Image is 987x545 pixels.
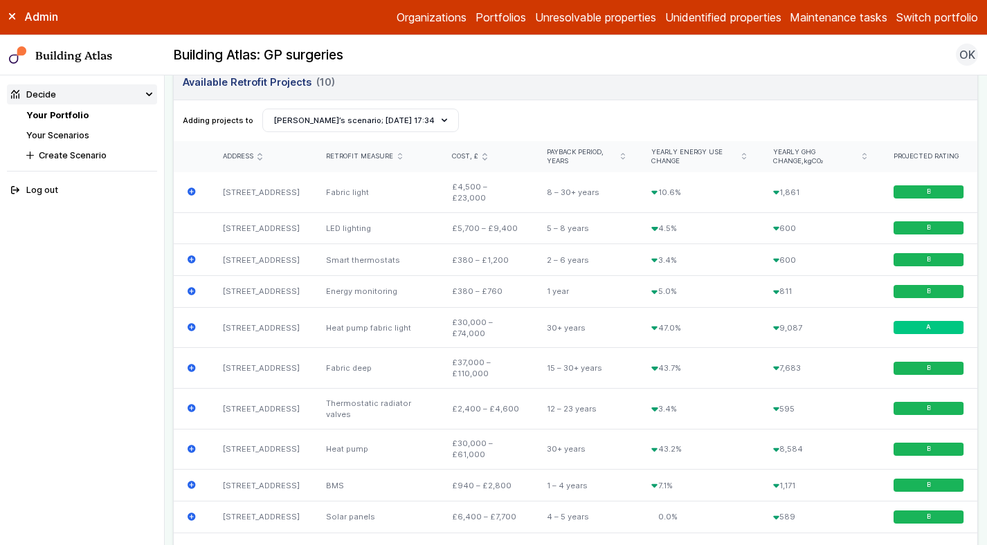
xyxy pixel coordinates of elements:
h3: Available Retrofit Projects [183,75,334,90]
div: 600 [759,212,880,244]
div: £380 – £760 [439,276,534,308]
span: B [927,364,931,373]
div: Thermostatic radiator valves [313,389,439,429]
div: [STREET_ADDRESS] [210,244,313,276]
span: B [927,255,931,264]
div: £6,400 – £7,700 [439,501,534,533]
a: Maintenance tasks [790,9,887,26]
a: Organizations [397,9,467,26]
div: 811 [759,276,880,308]
div: [STREET_ADDRESS] [210,389,313,429]
button: OK [956,44,978,66]
div: [STREET_ADDRESS] [210,212,313,244]
button: Create Scenario [22,145,157,165]
span: Payback period, years [547,148,616,166]
div: 8 – 30+ years [534,172,638,212]
div: [STREET_ADDRESS] [210,172,313,212]
a: Unresolvable properties [535,9,656,26]
span: B [927,481,931,490]
div: 43.7% [638,348,759,389]
a: Unidentified properties [665,9,781,26]
div: £2,400 – £4,600 [439,389,534,429]
div: £380 – £1,200 [439,244,534,276]
div: 595 [759,389,880,429]
div: [STREET_ADDRESS] [210,429,313,470]
a: Your Portfolio [26,110,89,120]
div: LED lighting [313,212,439,244]
div: 600 [759,244,880,276]
div: 47.0% [638,307,759,348]
div: 0.0% [638,501,759,533]
div: Smart thermostats [313,244,439,276]
div: [STREET_ADDRESS] [210,501,313,533]
div: 8,584 [759,429,880,470]
div: Projected rating [894,152,964,161]
div: £4,500 – £23,000 [439,172,534,212]
div: 5 – 8 years [534,212,638,244]
div: £30,000 – £74,000 [439,307,534,348]
div: 1,861 [759,172,880,212]
div: £940 – £2,800 [439,470,534,501]
div: Heat pump fabric light [313,307,439,348]
span: (10) [316,75,335,90]
span: A [926,323,931,332]
div: [STREET_ADDRESS] [210,348,313,389]
div: £30,000 – £61,000 [439,429,534,470]
summary: Decide [7,84,157,104]
span: Retrofit measure [326,152,393,161]
div: 7,683 [759,348,880,389]
div: £5,700 – £9,400 [439,212,534,244]
div: 3.4% [638,389,759,429]
div: 30+ years [534,429,638,470]
div: Fabric deep [313,348,439,389]
div: 1 year [534,276,638,308]
button: [PERSON_NAME]’s scenario; [DATE] 17:34 [262,109,459,132]
span: Yearly energy use change [651,148,737,166]
div: Solar panels [313,501,439,533]
div: Energy monitoring [313,276,439,308]
div: 7.1% [638,470,759,501]
div: [STREET_ADDRESS] [210,276,313,308]
div: 2 – 6 years [534,244,638,276]
div: 30+ years [534,307,638,348]
div: 3.4% [638,244,759,276]
div: BMS [313,470,439,501]
a: Your Scenarios [26,130,89,140]
div: 12 – 23 years [534,389,638,429]
div: 1,171 [759,470,880,501]
div: 9,087 [759,307,880,348]
a: Portfolios [476,9,526,26]
span: B [927,187,931,196]
span: Cost, £ [452,152,478,161]
div: 4 – 5 years [534,501,638,533]
span: B [927,445,931,454]
span: Adding projects to [183,115,253,126]
button: Log out [7,181,157,201]
img: main-0bbd2752.svg [9,46,27,64]
div: Fabric light [313,172,439,212]
div: [STREET_ADDRESS] [210,470,313,501]
span: OK [959,46,975,63]
div: 15 – 30+ years [534,348,638,389]
div: £37,000 – £110,000 [439,348,534,389]
div: Decide [11,88,56,101]
div: [STREET_ADDRESS] [210,307,313,348]
span: B [927,404,931,413]
span: Yearly GHG change, [773,148,858,166]
span: kgCO₂ [804,157,824,165]
span: B [927,512,931,521]
div: Heat pump [313,429,439,470]
span: B [927,223,931,232]
div: 4.5% [638,212,759,244]
span: B [927,287,931,296]
div: 1 – 4 years [534,470,638,501]
div: 589 [759,501,880,533]
div: 43.2% [638,429,759,470]
div: 5.0% [638,276,759,308]
h2: Building Atlas: GP surgeries [173,46,343,64]
span: Address [223,152,253,161]
button: Switch portfolio [896,9,978,26]
div: 10.6% [638,172,759,212]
